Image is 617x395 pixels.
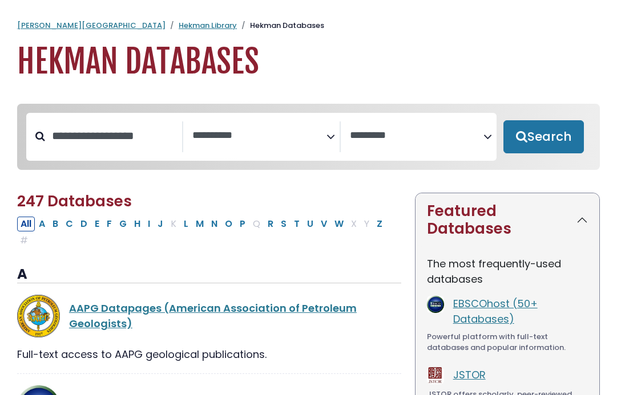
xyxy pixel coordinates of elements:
button: Filter Results N [208,217,221,231]
div: Full-text access to AAPG geological publications. [17,347,401,362]
a: EBSCOhost (50+ Databases) [453,296,538,326]
button: Filter Results S [277,217,290,231]
button: Filter Results D [77,217,91,231]
nav: breadcrumb [17,20,600,31]
a: JSTOR [453,368,486,382]
p: The most frequently-used databases [427,256,588,287]
span: 247 Databases [17,191,132,211]
button: Filter Results W [331,217,347,231]
button: Filter Results B [49,217,62,231]
li: Hekman Databases [237,20,324,31]
a: [PERSON_NAME][GEOGRAPHIC_DATA] [17,20,166,31]
a: Hekman Library [179,20,237,31]
button: Filter Results R [264,217,277,231]
button: Filter Results U [304,217,317,231]
button: Submit for Search Results [503,120,584,153]
button: Filter Results M [192,217,207,231]
input: Search database by title or keyword [45,127,182,145]
button: Filter Results G [116,217,130,231]
button: All [17,217,35,231]
button: Filter Results V [317,217,330,231]
button: Filter Results A [35,217,49,231]
button: Filter Results F [103,217,115,231]
button: Filter Results P [236,217,249,231]
button: Filter Results Z [373,217,386,231]
textarea: Search [192,130,326,142]
h3: A [17,266,401,283]
nav: Search filters [17,104,600,170]
button: Filter Results I [144,217,154,231]
button: Filter Results J [154,217,167,231]
div: Powerful platform with full-text databases and popular information. [427,331,588,353]
button: Filter Results E [91,217,103,231]
div: Alpha-list to filter by first letter of database name [17,216,387,247]
button: Filter Results T [291,217,303,231]
button: Filter Results H [131,217,144,231]
button: Featured Databases [416,193,599,247]
h1: Hekman Databases [17,43,600,81]
button: Filter Results L [180,217,192,231]
textarea: Search [350,130,483,142]
button: Filter Results O [221,217,236,231]
a: AAPG Datapages (American Association of Petroleum Geologists) [69,301,357,331]
button: Filter Results C [62,217,76,231]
